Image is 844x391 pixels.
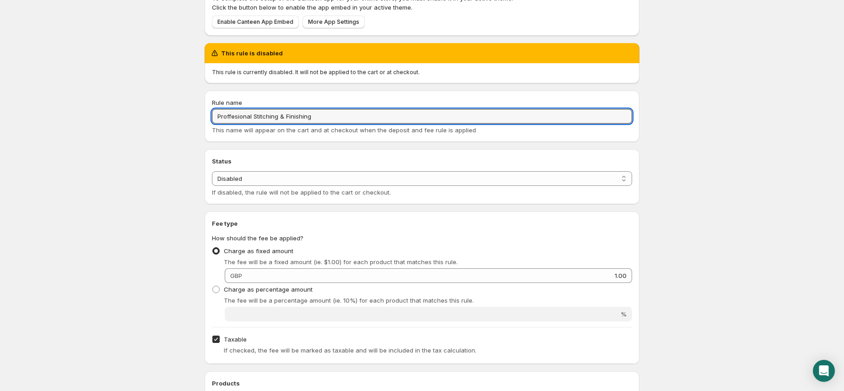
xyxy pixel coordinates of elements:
div: Open Intercom Messenger [813,360,835,382]
span: How should the fee be applied? [212,234,303,242]
a: More App Settings [303,16,365,28]
span: GBP [230,272,242,279]
span: If checked, the fee will be marked as taxable and will be included in the tax calculation. [224,347,476,354]
span: If disabled, the rule will not be applied to the cart or checkout. [212,189,391,196]
span: % [621,310,627,318]
h2: Products [212,379,632,388]
p: The fee will be a percentage amount (ie. 10%) for each product that matches this rule. [224,296,632,305]
span: Enable Canteen App Embed [217,18,293,26]
span: This name will appear on the cart and at checkout when the deposit and fee rule is applied [212,126,476,134]
span: Taxable [224,336,247,343]
p: Click the button below to enable the app embed in your active theme. [212,3,632,12]
p: This rule is currently disabled. It will not be applied to the cart or at checkout. [212,69,632,76]
a: Enable Canteen App Embed [212,16,299,28]
h2: Fee type [212,219,632,228]
span: Charge as percentage amount [224,286,313,293]
span: The fee will be a fixed amount (ie. $1.00) for each product that matches this rule. [224,258,458,266]
span: More App Settings [308,18,359,26]
span: Charge as fixed amount [224,247,293,255]
h2: Status [212,157,632,166]
h2: This rule is disabled [221,49,283,58]
span: Rule name [212,99,242,106]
